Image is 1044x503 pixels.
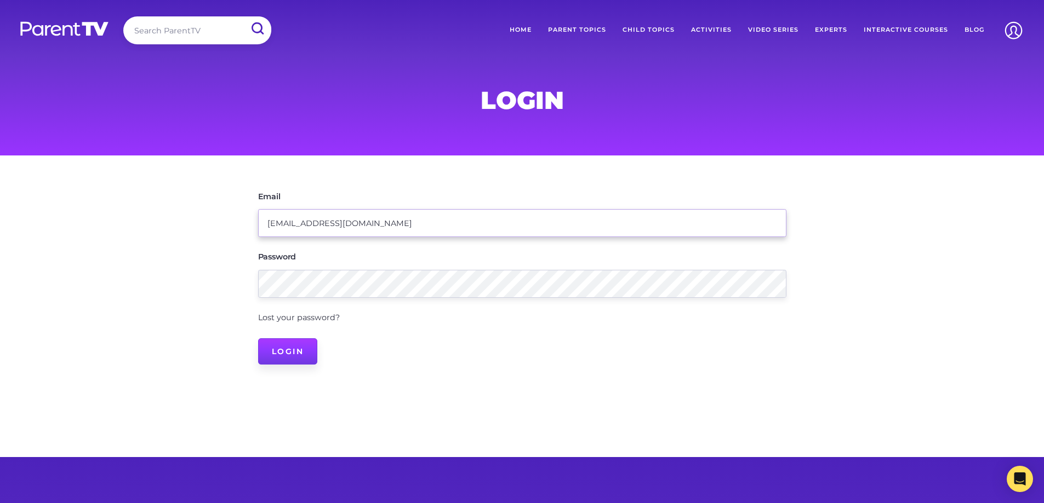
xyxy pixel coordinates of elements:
div: Open Intercom Messenger [1007,466,1033,492]
input: Login [258,338,318,365]
img: parenttv-logo-white.4c85aaf.svg [19,21,110,37]
label: Password [258,253,296,261]
a: Interactive Courses [855,16,956,44]
a: Activities [683,16,740,44]
img: Account [1000,16,1028,44]
a: Experts [807,16,855,44]
a: Child Topics [614,16,683,44]
input: Search ParentTV [123,16,271,44]
a: Lost your password? [258,313,340,322]
input: Submit [243,16,271,41]
h1: Login [258,89,786,111]
a: Parent Topics [540,16,614,44]
label: Email [258,193,281,200]
a: Video Series [740,16,807,44]
a: Home [501,16,540,44]
a: Blog [956,16,992,44]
